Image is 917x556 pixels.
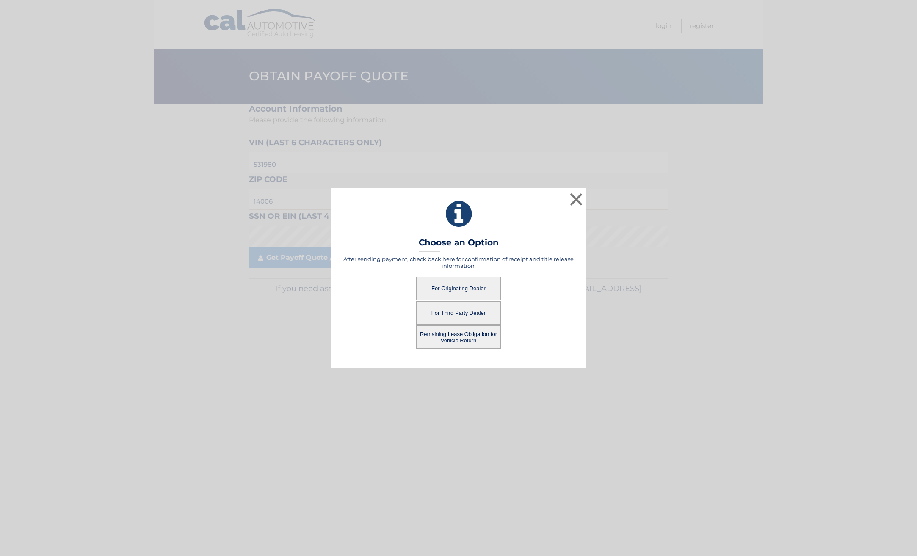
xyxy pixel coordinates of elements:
[342,256,575,269] h5: After sending payment, check back here for confirmation of receipt and title release information.
[416,277,501,300] button: For Originating Dealer
[416,325,501,349] button: Remaining Lease Obligation for Vehicle Return
[568,191,585,208] button: ×
[419,237,499,252] h3: Choose an Option
[416,301,501,325] button: For Third Party Dealer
